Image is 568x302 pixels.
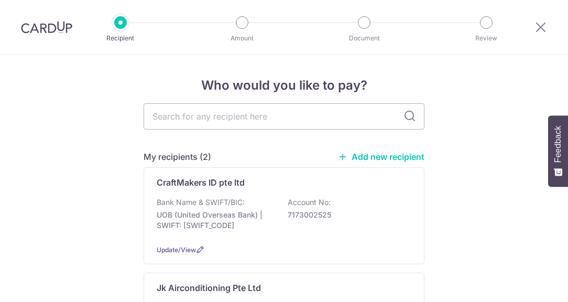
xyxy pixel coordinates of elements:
p: Bank Name & SWIFT/BIC: [157,197,245,208]
img: CardUp [21,21,72,34]
input: Search for any recipient here [144,103,424,130]
p: CraftMakers ID pte ltd [157,176,245,189]
p: Jk Airconditioning Pte Ltd [157,282,261,294]
p: Document [325,33,403,44]
p: Recipient [82,33,159,44]
a: Add new recipient [338,152,424,162]
span: Feedback [553,126,563,163]
button: Feedback - Show survey [548,115,568,187]
a: Update/View [157,246,196,254]
p: Account No: [288,197,331,208]
h4: Who would you like to pay? [144,76,424,95]
p: UOB (United Overseas Bank) | SWIFT: [SWIFT_CODE] [157,210,274,231]
p: Amount [203,33,281,44]
p: 7173002525 [288,210,405,220]
h5: My recipients (2) [144,150,211,163]
p: Review [447,33,525,44]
